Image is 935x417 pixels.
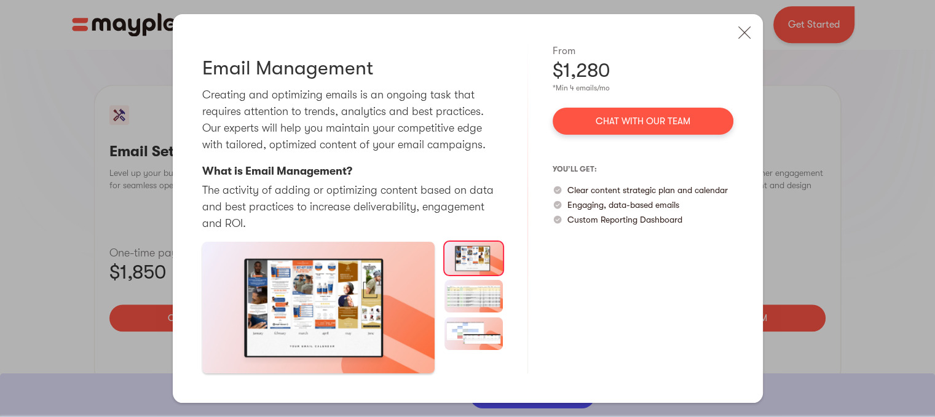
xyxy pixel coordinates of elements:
p: Engaging, data-based emails [567,199,679,211]
div: *Min 4 emails/mo [553,83,733,93]
p: What is Email Management? [202,163,352,180]
div: $1,280 [553,58,733,83]
div: From [553,44,733,58]
p: you’ll get: [553,159,733,179]
p: Creating and optimizing emails is an ongoing task that requires attention to trends, analytics an... [202,87,503,153]
a: open lightbox [202,242,435,373]
a: Chat with our team [553,108,733,135]
h3: Email Management [202,56,373,81]
p: Custom Reporting Dashboard [567,213,682,226]
p: Clear content strategic plan and calendar [567,184,728,196]
p: The activity of adding or optimizing content based on data and best practices to increase deliver... [202,182,503,232]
